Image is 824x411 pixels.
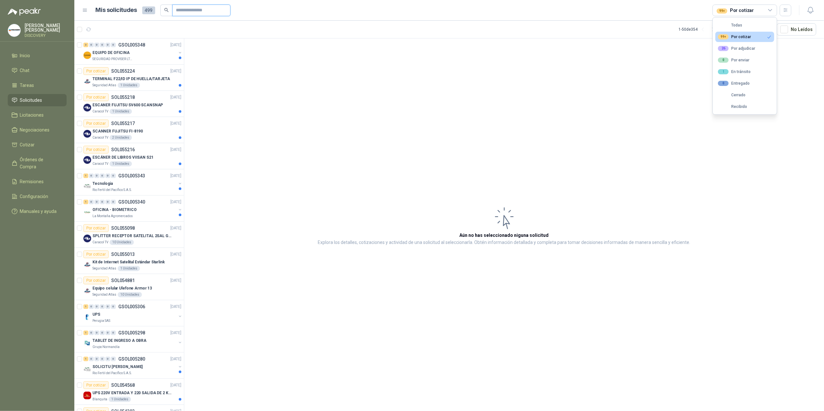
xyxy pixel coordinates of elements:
img: Company Logo [83,392,91,399]
p: Seguridad Atlas [92,266,116,271]
p: [DATE] [170,147,181,153]
div: 0 [94,43,99,47]
span: 499 [142,6,155,14]
div: 0 [105,200,110,204]
a: Por cotizarSOL055013[DATE] Company LogoKit de Internet Satelital Estándar StarlinkSeguridad Atlas... [74,248,184,274]
a: Licitaciones [8,109,67,121]
div: 0 [89,331,94,335]
p: Caracol TV [92,109,108,114]
div: 99+ [717,8,727,14]
div: Entregado [718,81,750,86]
div: 0 [94,174,99,178]
p: GSOL005343 [118,174,145,178]
p: DISCOVERY [25,34,67,37]
a: Por cotizarSOL055218[DATE] Company LogoESCANER FUJITSU SV600 SCANSNAPCaracol TV1 Unidades [74,91,184,117]
button: Cerrado [715,90,774,100]
p: [DATE] [170,199,181,205]
a: Por cotizarSOL054881[DATE] Company LogoEquipo celular Ulefone Armor 13Seguridad Atlas10 Unidades [74,274,184,300]
div: 10 Unidades [110,240,134,245]
p: TABLET DE INGRESO A OBRA [92,338,146,344]
div: 1 [83,331,88,335]
div: 3 [83,43,88,47]
p: [DATE] [170,68,181,74]
p: Explora los detalles, cotizaciones y actividad de una solicitud al seleccionarla. Obtén informaci... [318,239,690,247]
img: Company Logo [83,130,91,138]
span: Negociaciones [20,126,50,133]
a: Chat [8,64,67,77]
p: Caracol TV [92,161,108,166]
button: 26Por adjudicar [715,43,774,54]
div: Por cotizar [83,146,109,153]
div: 0 [89,43,94,47]
div: 1 Unidades [118,266,140,271]
div: 0 [111,43,116,47]
div: 1 [83,174,88,178]
p: UPS [92,311,100,318]
span: Órdenes de Compra [20,156,60,170]
h3: Aún no has seleccionado niguna solicitud [460,232,549,239]
p: UPS 220V ENTRADA Y 220 SALIDA DE 2 KVA [92,390,173,396]
p: SOL055098 [111,226,135,230]
div: 1 [83,304,88,309]
div: 0 [100,357,105,361]
a: Cotizar [8,139,67,151]
a: Por cotizarSOL054568[DATE] Company LogoUPS 220V ENTRADA Y 220 SALIDA DE 2 KVABlanquita1 Unidades [74,379,184,405]
img: Company Logo [8,24,20,37]
div: Por enviar [718,58,749,63]
p: Perugia SAS [92,318,110,323]
img: Company Logo [83,261,91,269]
div: 26 [718,46,729,51]
div: Por cotizar [83,120,109,127]
span: Solicitudes [20,97,42,104]
p: [DATE] [170,278,181,284]
p: ESCÁNER DE LIBROS VIISAN S21 [92,154,154,161]
p: Equipo celular Ulefone Armor 13 [92,285,152,291]
p: SOL055218 [111,95,135,100]
button: Recibido [715,101,774,112]
div: Por adjudicar [718,46,755,51]
p: SOLICITU [PERSON_NAME] [92,364,143,370]
a: Negociaciones [8,124,67,136]
div: 0 [111,200,116,204]
span: Licitaciones [20,111,44,119]
p: SOL055013 [111,252,135,257]
div: 0 [100,43,105,47]
div: Por cotizar [83,224,109,232]
a: Inicio [8,49,67,62]
p: SOL055217 [111,121,135,126]
p: ESCANER FUJITSU SV600 SCANSNAP [92,102,163,108]
div: 0 [100,200,105,204]
p: GSOL005306 [118,304,145,309]
div: 0 [111,174,116,178]
span: Cotizar [20,141,35,148]
span: Configuración [20,193,48,200]
img: Company Logo [83,51,91,59]
span: Tareas [20,82,34,89]
div: 0 [100,331,105,335]
p: Rio Fertil del Pacífico S.A.S. [92,187,132,193]
div: 0 [105,304,110,309]
a: 1 0 0 0 0 0 GSOL005298[DATE] Company LogoTABLET DE INGRESO A OBRAGrupo Normandía [83,329,183,350]
div: Por cotizar [83,277,109,284]
img: Company Logo [83,208,91,216]
div: 0 [105,357,110,361]
span: Chat [20,67,30,74]
p: TERMINAL F22/ID IP DE HUELLA/TARJETA [92,76,170,82]
div: 1 - 50 de 354 [679,24,718,35]
a: Por cotizarSOL055217[DATE] Company LogoSCANNER FUJITSU FI-8190Caracol TV2 Unidades [74,117,184,143]
p: GSOL005348 [118,43,145,47]
div: 0 [718,58,729,63]
p: [DATE] [170,121,181,127]
div: 1 Unidades [109,397,131,402]
div: 0 [111,304,116,309]
h1: Mis solicitudes [96,5,137,15]
div: 0 [718,81,729,86]
div: 99+ [718,34,729,39]
p: SPLITTER RECEPTOR SATELITAL 2SAL GT-SP21 [92,233,173,239]
div: 0 [94,304,99,309]
button: 1En tránsito [715,67,774,77]
div: 1 [83,200,88,204]
div: 1 Unidades [110,161,132,166]
img: Company Logo [83,182,91,190]
button: No Leídos [777,23,816,36]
